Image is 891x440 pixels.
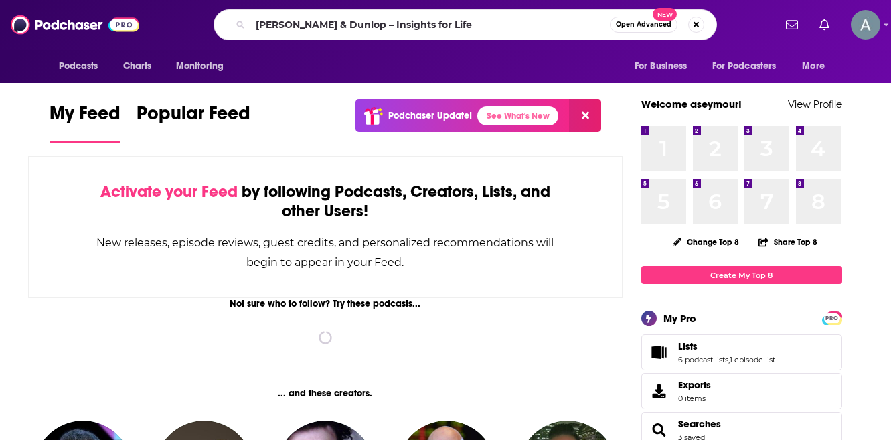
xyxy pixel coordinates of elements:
[641,373,842,409] a: Exports
[114,54,160,79] a: Charts
[616,21,671,28] span: Open Advanced
[678,379,711,391] span: Exports
[788,98,842,111] a: View Profile
[851,10,880,40] span: Logged in as aseymour
[851,10,880,40] button: Show profile menu
[641,266,842,284] a: Create My Top 8
[793,54,841,79] button: open menu
[137,102,250,143] a: Popular Feed
[96,233,556,272] div: New releases, episode reviews, guest credits, and personalized recommendations will begin to appe...
[678,340,698,352] span: Lists
[214,9,717,40] div: Search podcasts, credits, & more...
[646,343,673,362] a: Lists
[96,182,556,221] div: by following Podcasts, Creators, Lists, and other Users!
[704,54,796,79] button: open menu
[653,8,677,21] span: New
[28,298,623,309] div: Not sure who to follow? Try these podcasts...
[635,57,687,76] span: For Business
[851,10,880,40] img: User Profile
[678,394,711,403] span: 0 items
[730,355,775,364] a: 1 episode list
[388,110,472,121] p: Podchaser Update!
[50,102,120,133] span: My Feed
[824,313,840,323] a: PRO
[814,13,835,36] a: Show notifications dropdown
[665,234,748,250] button: Change Top 8
[610,17,677,33] button: Open AdvancedNew
[28,388,623,399] div: ... and these creators.
[123,57,152,76] span: Charts
[250,14,610,35] input: Search podcasts, credits, & more...
[678,418,721,430] a: Searches
[100,181,238,202] span: Activate your Feed
[646,421,673,439] a: Searches
[11,12,139,38] img: Podchaser - Follow, Share and Rate Podcasts
[678,340,775,352] a: Lists
[781,13,803,36] a: Show notifications dropdown
[663,312,696,325] div: My Pro
[802,57,825,76] span: More
[728,355,730,364] span: ,
[641,334,842,370] span: Lists
[477,106,558,125] a: See What's New
[137,102,250,133] span: Popular Feed
[824,313,840,323] span: PRO
[59,57,98,76] span: Podcasts
[167,54,241,79] button: open menu
[758,229,818,255] button: Share Top 8
[625,54,704,79] button: open menu
[712,57,777,76] span: For Podcasters
[678,355,728,364] a: 6 podcast lists
[176,57,224,76] span: Monitoring
[641,98,742,111] a: Welcome aseymour!
[646,382,673,400] span: Exports
[50,54,116,79] button: open menu
[50,102,120,143] a: My Feed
